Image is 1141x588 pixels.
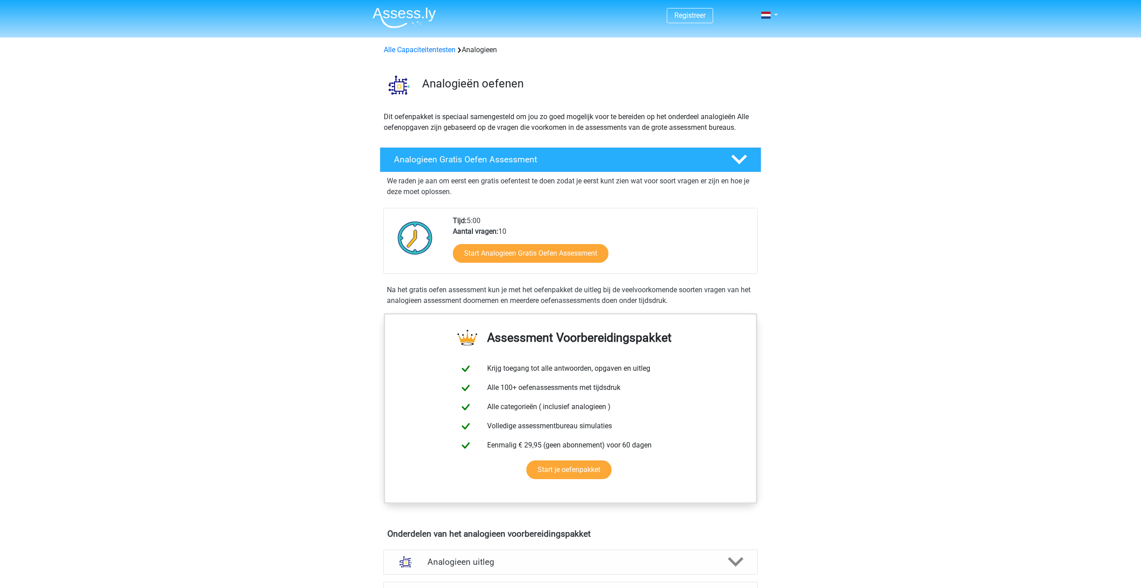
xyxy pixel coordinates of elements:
[373,7,436,28] img: Assessly
[394,154,717,165] h4: Analogieen Gratis Oefen Assessment
[380,45,761,55] div: Analogieen
[526,460,612,479] a: Start je oefenpakket
[380,550,761,575] a: uitleg Analogieen uitleg
[384,46,456,54] a: Alle Capaciteitentesten
[384,112,757,133] p: Dit oefenpakket is speciaal samengesteld om jou zo goed mogelijk voor te bereiden op het onderdee...
[387,529,754,539] h4: Onderdelen van het analogieen voorbereidingspakket
[446,215,757,273] div: 5:00 10
[427,557,714,567] h4: Analogieen uitleg
[394,551,417,573] img: analogieen uitleg
[393,215,438,260] img: Klok
[376,147,765,172] a: Analogieen Gratis Oefen Assessment
[383,285,758,306] div: Na het gratis oefen assessment kun je met het oefenpakket de uitleg bij de veelvoorkomende soorte...
[674,11,706,20] a: Registreer
[453,216,467,225] b: Tijd:
[380,66,418,104] img: analogieen
[453,244,608,263] a: Start Analogieen Gratis Oefen Assessment
[453,227,498,236] b: Aantal vragen:
[422,77,754,91] h3: Analogieën oefenen
[387,176,754,197] p: We raden je aan om eerst een gratis oefentest te doen zodat je eerst kunt zien wat voor soort vra...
